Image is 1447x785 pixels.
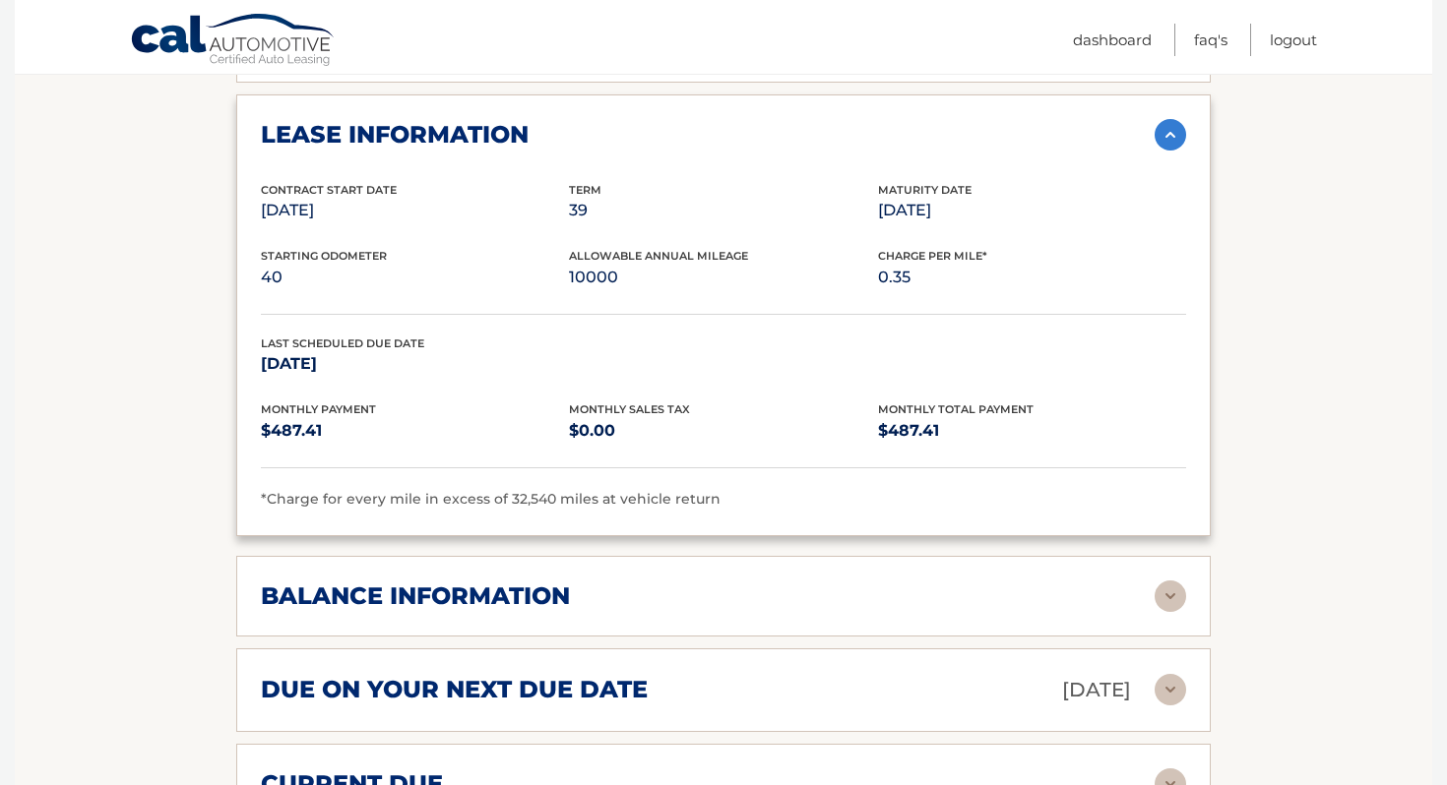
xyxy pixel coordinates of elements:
p: [DATE] [878,197,1186,224]
p: $0.00 [569,417,877,445]
img: accordion-rest.svg [1155,674,1186,705]
span: Term [569,183,601,197]
a: Dashboard [1073,24,1152,56]
span: *Charge for every mile in excess of 32,540 miles at vehicle return [261,490,721,508]
span: Monthly Payment [261,402,376,416]
p: 39 [569,197,877,224]
p: [DATE] [261,197,569,224]
p: $487.41 [261,417,569,445]
span: Last Scheduled Due Date [261,336,424,350]
a: FAQ's [1194,24,1227,56]
h2: due on your next due date [261,675,648,704]
p: $487.41 [878,417,1186,445]
img: accordion-active.svg [1155,119,1186,151]
span: Maturity Date [878,183,972,197]
a: Logout [1270,24,1317,56]
img: accordion-rest.svg [1155,580,1186,612]
a: Cal Automotive [130,13,337,70]
span: Charge Per Mile* [878,249,987,263]
span: Allowable Annual Mileage [569,249,748,263]
span: Monthly Sales Tax [569,402,690,416]
h2: balance information [261,581,570,611]
span: Contract Start Date [261,183,397,197]
span: Starting Odometer [261,249,387,263]
p: 10000 [569,264,877,291]
p: 0.35 [878,264,1186,291]
p: 40 [261,264,569,291]
span: Monthly Total Payment [878,402,1034,416]
p: [DATE] [1062,673,1131,707]
h2: lease information [261,120,529,150]
p: [DATE] [261,350,569,378]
